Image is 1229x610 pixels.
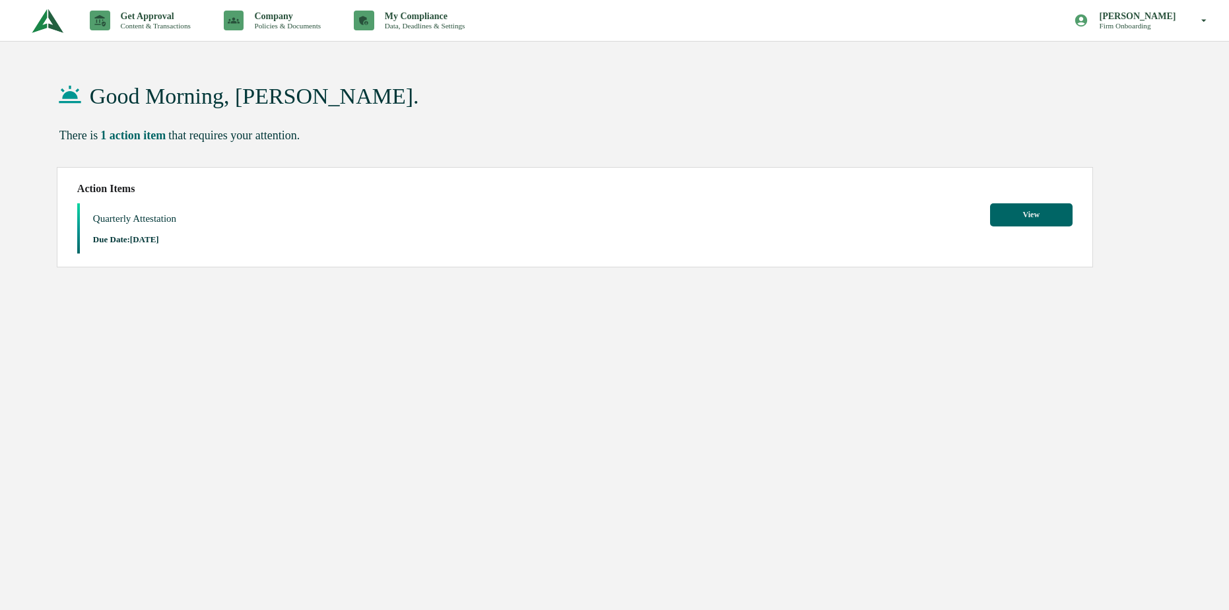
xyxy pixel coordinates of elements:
div: There is [59,129,102,143]
p: My Compliance [364,11,458,21]
img: logo [32,3,63,39]
a: View [988,208,1073,220]
p: Data, Deadlines & Settings [364,21,458,30]
div: 1 action item [105,129,177,143]
h1: Good Morning, [PERSON_NAME]. [90,83,418,110]
p: Due Date: [DATE] [93,236,191,246]
h2: Action Items [77,183,1073,195]
div: that requires your attention. [180,129,329,143]
p: Company [238,11,317,21]
p: Quarterly Attestation [93,214,191,226]
p: Firm Onboarding [1092,21,1182,30]
p: [PERSON_NAME] [1092,11,1182,21]
p: Content & Transactions [110,21,192,30]
p: Policies & Documents [238,21,317,30]
p: Get Approval [110,11,192,21]
button: View [988,204,1073,226]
